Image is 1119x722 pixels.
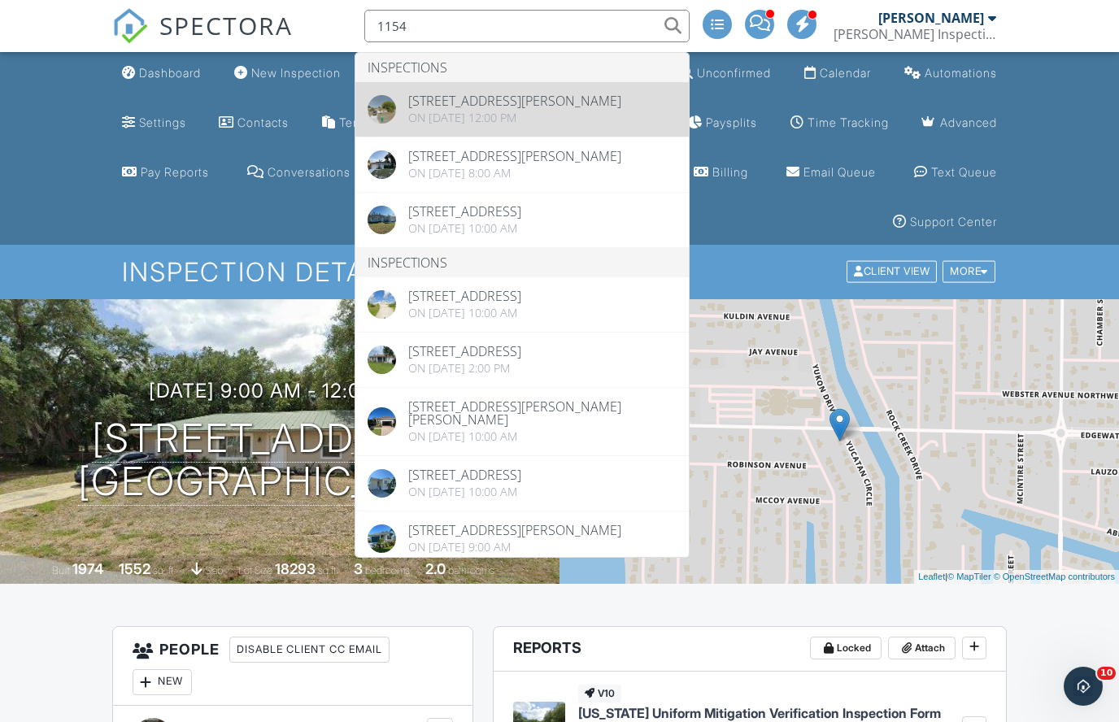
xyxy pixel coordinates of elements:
[780,158,882,188] a: Email Queue
[931,165,997,179] div: Text Queue
[408,468,521,481] div: [STREET_ADDRESS]
[115,59,207,89] a: Dashboard
[878,10,984,26] div: [PERSON_NAME]
[408,222,521,235] div: On [DATE] 10:00 am
[364,10,690,42] input: Search everything...
[237,115,289,129] div: Contacts
[355,53,689,82] li: Inspections
[212,108,295,138] a: Contacts
[112,22,293,56] a: SPECTORA
[1097,667,1116,680] span: 10
[408,111,621,124] div: On [DATE] 12:00 pm
[898,59,1004,89] a: Automations (Advanced)
[408,205,521,218] div: [STREET_ADDRESS]
[139,66,201,80] div: Dashboard
[133,669,192,695] div: New
[368,206,396,234] img: 7571148%2Fcover_photos%2FLimYmEyzajqX056hrsFh%2Foriginal.7571148-1730210601341
[847,261,937,283] div: Client View
[72,560,103,577] div: 1974
[355,82,689,137] a: [STREET_ADDRESS][PERSON_NAME] On [DATE] 12:00 pm
[408,94,621,107] div: [STREET_ADDRESS][PERSON_NAME]
[918,572,945,581] a: Leaflet
[112,8,148,44] img: The Best Home Inspection Software - Spectora
[408,400,677,426] div: [STREET_ADDRESS][PERSON_NAME][PERSON_NAME]
[52,564,70,576] span: Built
[119,560,150,577] div: 1552
[915,108,1004,138] a: Advanced
[908,158,1004,188] a: Text Queue
[784,108,895,138] a: Time Tracking
[697,66,771,80] div: Unconfirmed
[355,333,689,387] a: [STREET_ADDRESS] On [DATE] 2:00 pm
[251,66,341,80] div: New Inspection
[408,541,621,554] div: On [DATE] 9:00 am
[845,265,941,277] a: Client View
[886,207,1004,237] a: Support Center
[408,167,621,180] div: On [DATE] 8:00 am
[368,346,396,374] img: cover.jpg
[229,637,390,663] div: Disable Client CC Email
[368,150,396,179] img: 8743150%2Fcover_photos%2FPk783l6PzdkqFC4GyMmF%2Foriginal.jpg
[139,115,186,129] div: Settings
[368,407,396,436] img: 9306283%2Fcover_photos%2FceYMOK9cdrkUmQNP1BW6%2Foriginal.jpg
[368,95,396,124] img: streetview
[205,564,223,576] span: slab
[925,66,997,80] div: Automations
[820,66,871,80] div: Calendar
[712,165,748,179] div: Billing
[153,564,176,576] span: sq. ft.
[408,430,677,443] div: On [DATE] 10:00 am
[368,290,396,319] img: streetview
[355,248,689,277] li: Inspections
[408,307,521,320] div: On [DATE] 10:00 am
[803,165,876,179] div: Email Queue
[113,627,473,706] h3: People
[408,345,521,358] div: [STREET_ADDRESS]
[798,59,877,89] a: Calendar
[318,564,338,576] span: sq.ft.
[238,564,272,576] span: Lot Size
[354,560,363,577] div: 3
[365,564,410,576] span: bedrooms
[115,158,216,188] a: Pay Reports
[355,277,689,332] a: [STREET_ADDRESS] On [DATE] 10:00 am
[808,115,889,129] div: Time Tracking
[673,59,777,89] a: Unconfirmed
[368,469,396,498] img: 9215558%2Fcover_photos%2FvtuyFkq8kxMJybAzYRlp%2Foriginal.jpg
[355,388,689,455] a: [STREET_ADDRESS][PERSON_NAME][PERSON_NAME] On [DATE] 10:00 am
[940,115,997,129] div: Advanced
[910,215,997,228] div: Support Center
[408,524,621,537] div: [STREET_ADDRESS][PERSON_NAME]
[316,108,405,138] a: Templates
[706,115,757,129] div: Paysplits
[355,193,689,247] a: [STREET_ADDRESS] On [DATE] 10:00 am
[687,158,755,188] a: Billing
[241,158,357,188] a: Conversations
[339,115,398,129] div: Templates
[122,258,996,286] h1: Inspection Details
[1064,667,1103,706] iframe: Intercom live chat
[355,456,689,511] a: [STREET_ADDRESS] On [DATE] 10:00 am
[355,137,689,192] a: [STREET_ADDRESS][PERSON_NAME] On [DATE] 8:00 am
[355,511,689,566] a: [STREET_ADDRESS][PERSON_NAME] On [DATE] 9:00 am
[448,564,494,576] span: bathrooms
[275,560,316,577] div: 18293
[947,572,991,581] a: © MapTiler
[425,560,446,577] div: 2.0
[268,165,351,179] div: Conversations
[994,572,1115,581] a: © OpenStreetMap contributors
[115,108,193,138] a: Settings
[834,26,996,42] div: Kelting Inspections & Services
[408,289,521,302] div: [STREET_ADDRESS]
[943,261,995,283] div: More
[159,8,293,42] span: SPECTORA
[408,150,621,163] div: [STREET_ADDRESS][PERSON_NAME]
[141,165,209,179] div: Pay Reports
[408,485,521,498] div: On [DATE] 10:00 am
[914,570,1119,584] div: |
[228,59,347,89] a: New Inspection
[408,362,521,375] div: On [DATE] 2:00 pm
[368,524,396,553] img: 9093460%2Fcover_photos%2FFqtDNOLUa55uCtlI8sry%2Foriginal.jpg
[149,380,411,402] h3: [DATE] 9:00 am - 12:00 pm
[681,108,764,138] a: Paysplits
